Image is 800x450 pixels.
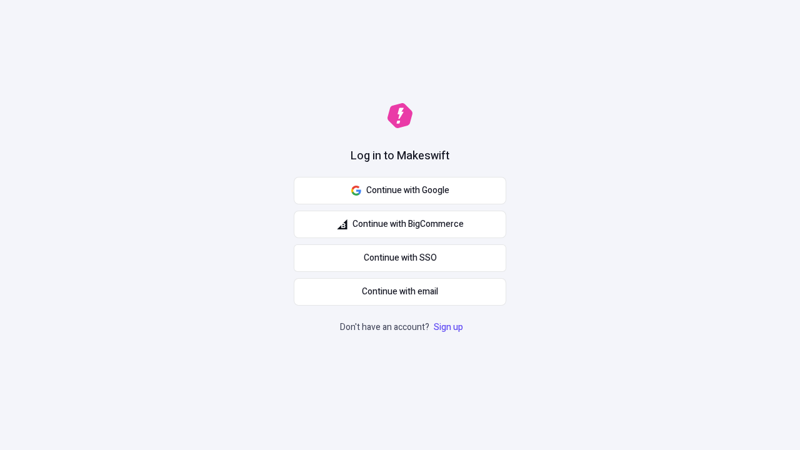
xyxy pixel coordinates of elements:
button: Continue with email [294,278,506,306]
span: Continue with BigCommerce [352,217,464,231]
span: Continue with Google [366,184,449,197]
a: Continue with SSO [294,244,506,272]
h1: Log in to Makeswift [351,148,449,164]
button: Continue with Google [294,177,506,204]
a: Sign up [431,321,466,334]
button: Continue with BigCommerce [294,211,506,238]
span: Continue with email [362,285,438,299]
p: Don't have an account? [340,321,466,334]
